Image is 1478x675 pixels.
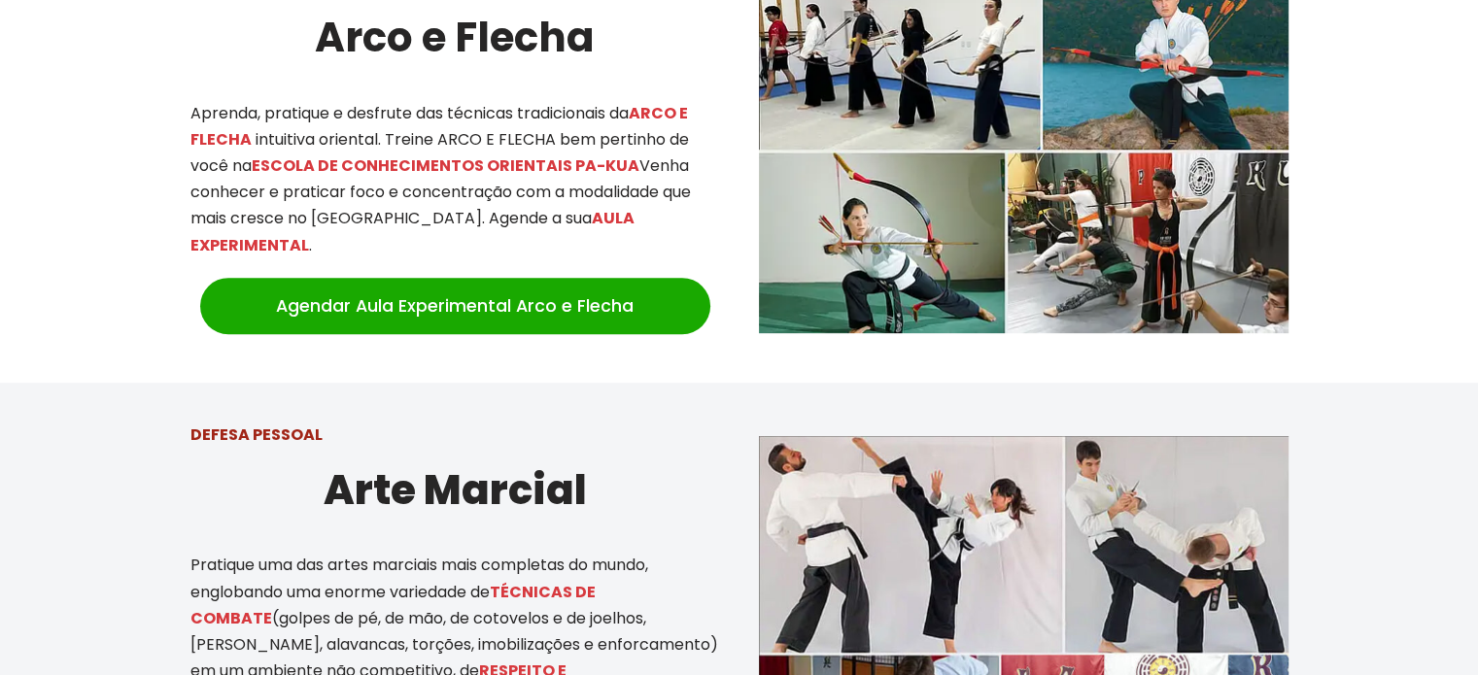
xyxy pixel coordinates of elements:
[190,207,635,255] mark: AULA EXPERIMENTAL
[190,581,596,629] mark: TÉCNICAS DE COMBATE
[190,423,323,446] strong: DEFESA PESSOAL
[200,278,710,334] a: Agendar Aula Experimental Arco e Flecha
[190,457,720,523] h2: Arte Marcial
[252,154,639,177] mark: ESCOLA DE CONHECIMENTOS ORIENTAIS PA-KUA
[190,100,720,258] p: Aprenda, pratique e desfrute das técnicas tradicionais da intuitiva oriental. Treine ARCO E FLECH...
[315,9,595,66] strong: Arco e Flecha
[190,102,688,151] mark: ARCO E FLECHA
